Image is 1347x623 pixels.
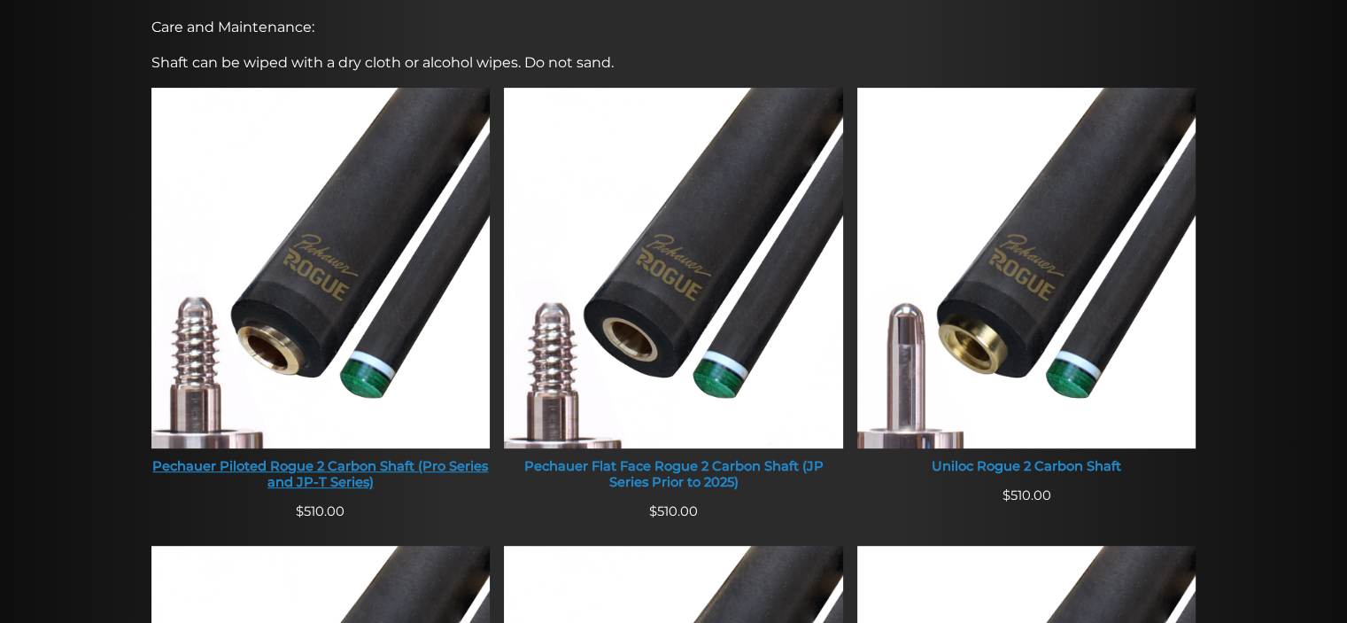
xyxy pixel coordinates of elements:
div: Uniloc Rogue 2 Carbon Shaft [857,459,1196,475]
span: $ [649,503,657,519]
span: $ [296,503,304,519]
span: 510.00 [296,503,344,519]
a: Uniloc Rogue 2 Carbon Shaft Uniloc Rogue 2 Carbon Shaft [857,88,1196,486]
span: 510.00 [1003,487,1051,503]
img: Uniloc Rogue 2 Carbon Shaft [857,88,1196,448]
span: 510.00 [649,503,698,519]
a: Pechauer Piloted Rogue 2 Carbon Shaft (Pro Series and JP-T Series) Pechauer Piloted Rogue 2 Carbo... [151,88,491,502]
a: Pechauer Flat Face Rogue 2 Carbon Shaft (JP Series Prior to 2025) Pechauer Flat Face Rogue 2 Carb... [504,88,843,502]
p: Care and Maintenance: [151,17,1196,38]
img: Pechauer Piloted Rogue 2 Carbon Shaft (Pro Series and JP-T Series) [151,88,491,448]
img: Pechauer Flat Face Rogue 2 Carbon Shaft (JP Series Prior to 2025) [504,88,843,448]
p: Shaft can be wiped with a dry cloth or alcohol wipes. Do not sand. [151,52,1196,74]
span: $ [1003,487,1010,503]
div: Pechauer Piloted Rogue 2 Carbon Shaft (Pro Series and JP-T Series) [151,459,491,490]
div: Pechauer Flat Face Rogue 2 Carbon Shaft (JP Series Prior to 2025) [504,459,843,490]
